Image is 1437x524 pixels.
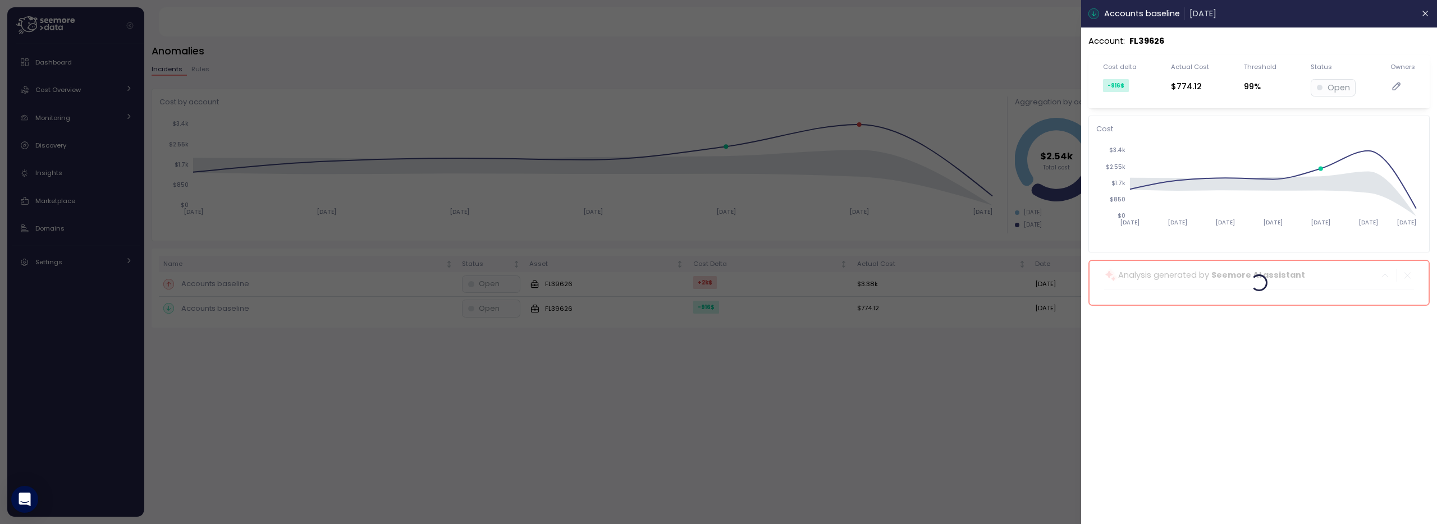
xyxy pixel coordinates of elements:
[1397,219,1416,226] tspan: [DATE]
[1118,213,1125,220] tspan: $0
[1264,219,1283,226] tspan: [DATE]
[1103,62,1137,71] div: Cost delta
[1104,7,1180,20] p: Accounts baseline
[1106,163,1125,171] tspan: $2.55k
[1359,219,1379,226] tspan: [DATE]
[1111,180,1125,187] tspan: $1.7k
[1110,196,1125,204] tspan: $850
[1244,62,1276,71] div: Threshold
[1216,219,1235,226] tspan: [DATE]
[1120,219,1140,226] tspan: [DATE]
[1189,7,1216,20] p: [DATE]
[1312,80,1356,96] button: Open
[1390,62,1415,71] div: Owners
[11,486,38,513] div: Open Intercom Messenger
[1129,35,1164,48] p: FL39626
[1311,62,1333,71] div: Status
[1244,80,1276,93] div: 99%
[1171,80,1210,93] div: $774.12
[1103,79,1129,93] div: -916 $
[1168,219,1188,226] tspan: [DATE]
[1328,81,1350,94] p: Open
[1311,219,1331,226] tspan: [DATE]
[1171,62,1210,71] div: Actual Cost
[1088,35,1125,48] p: Account :
[1109,147,1125,154] tspan: $3.4k
[1096,123,1422,135] p: Cost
